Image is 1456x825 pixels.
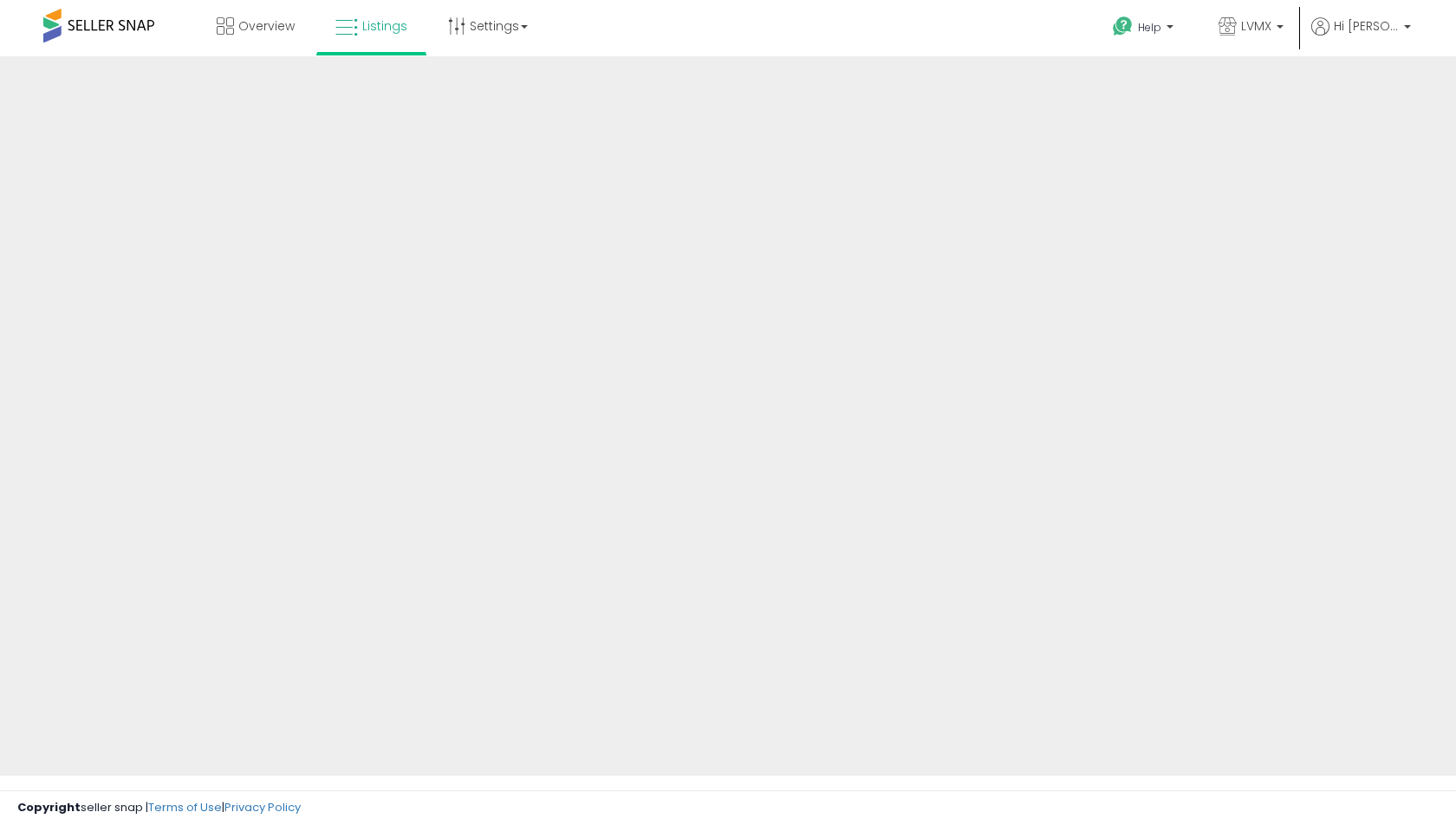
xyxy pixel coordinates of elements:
[1334,17,1399,35] span: Hi [PERSON_NAME]
[1241,17,1271,35] span: LVMX
[1138,20,1161,35] span: Help
[362,17,407,35] span: Listings
[1099,3,1191,56] a: Help
[1112,16,1134,37] i: Get Help
[1311,17,1411,56] a: Hi [PERSON_NAME]
[238,17,295,35] span: Overview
